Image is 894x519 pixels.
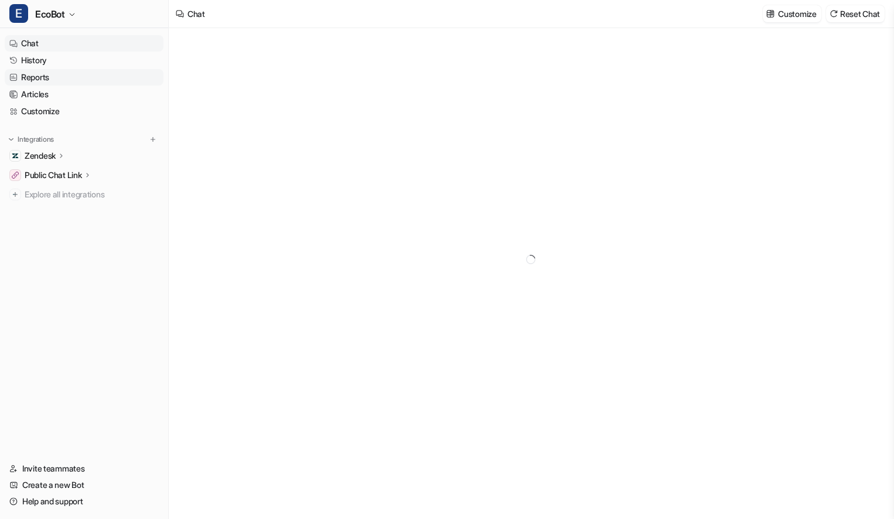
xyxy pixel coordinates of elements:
[5,493,163,510] a: Help and support
[18,135,54,144] p: Integrations
[763,5,821,22] button: Customize
[5,86,163,103] a: Articles
[5,186,163,203] a: Explore all integrations
[5,52,163,69] a: History
[12,172,19,179] img: Public Chat Link
[25,169,82,181] p: Public Chat Link
[25,185,159,204] span: Explore all integrations
[826,5,885,22] button: Reset Chat
[25,150,56,162] p: Zendesk
[9,4,28,23] span: E
[830,9,838,18] img: reset
[5,35,163,52] a: Chat
[5,477,163,493] a: Create a new Bot
[778,8,816,20] p: Customize
[5,69,163,86] a: Reports
[766,9,774,18] img: customize
[12,152,19,159] img: Zendesk
[35,6,65,22] span: EcoBot
[9,189,21,200] img: explore all integrations
[5,134,57,145] button: Integrations
[7,135,15,144] img: expand menu
[5,103,163,119] a: Customize
[149,135,157,144] img: menu_add.svg
[5,460,163,477] a: Invite teammates
[187,8,205,20] div: Chat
